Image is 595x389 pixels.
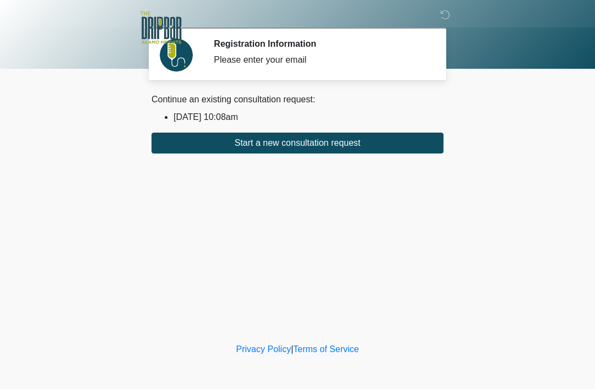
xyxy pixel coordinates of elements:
div: Please enter your email [214,53,427,67]
a: Privacy Policy [236,344,291,354]
img: The DRIPBaR - Alamo Heights Logo [140,8,182,47]
li: [DATE] 10:08am [174,111,443,124]
a: Terms of Service [293,344,359,354]
div: Continue an existing consultation request: [152,93,443,106]
button: Start a new consultation request [152,133,443,154]
a: | [291,344,293,354]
